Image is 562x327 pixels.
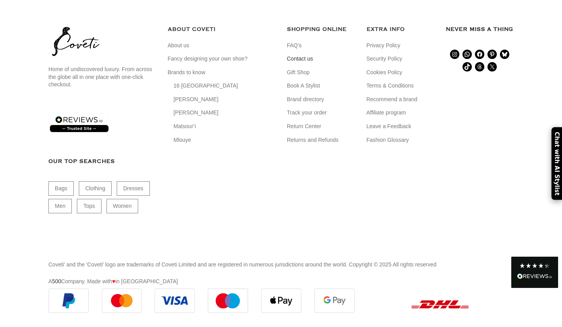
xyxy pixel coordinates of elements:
p: Home of undiscovered luxury. From across the globe all in one place with one-click checkout. [48,66,156,89]
h3: Never miss a thing [446,25,514,34]
p: Coveti' and the 'Coveti' logo are trademarks of Coveti Limited and are registered in numerous jur... [48,260,514,269]
a: Book A Stylist [287,82,321,90]
a: Contact us [287,55,314,63]
a: Privacy Policy [366,42,401,50]
img: DHL (1) [411,295,469,313]
a: Men (1,906 items) [48,199,72,213]
a: Security Policy [366,55,403,63]
a: Brands to know [168,69,206,77]
a: Fancy designing your own shoe? [168,55,249,63]
img: guaranteed-safe-checkout-bordered.j [48,288,355,313]
a: 500 [52,278,61,284]
a: Terms & Conditions [366,82,414,90]
span: ♥ [112,277,116,286]
a: Clothing (19,394 items) [79,181,112,196]
div: A Company. Made with in [GEOGRAPHIC_DATA] [48,260,514,286]
a: Dresses (9,913 items) [117,181,149,196]
a: FAQ’s [287,42,302,50]
img: REVIEWS.io [517,273,552,279]
a: Tops (3,154 items) [77,199,101,213]
a: Brand directory [287,96,325,104]
div: Read All Reviews [511,257,558,288]
a: Fashion Glossary [366,136,410,144]
h3: Our Top Searches [48,157,156,166]
a: Returns and Refunds [287,136,339,144]
h5: SHOPPING ONLINE [287,25,355,34]
h5: EXTRA INFO [366,25,434,34]
a: Track your order [287,109,327,117]
a: Women (22,688 items) [107,199,138,213]
a: [PERSON_NAME] [174,109,219,117]
a: About us [168,42,190,50]
div: Read All Reviews [517,272,552,282]
div: 4.28 Stars [519,263,550,269]
a: 16 [GEOGRAPHIC_DATA] [174,82,239,90]
a: Gift Shop [287,69,310,77]
a: Affiliate program [366,109,407,117]
a: Leave a Feedback [366,123,412,130]
a: Cookies Policy [366,69,403,77]
img: reviews-trust-logo-2.png [48,112,110,134]
h5: ABOUT COVETI [168,25,276,34]
a: Mlouye [174,136,192,144]
img: coveti-black-logo_ueqiqk.png [48,25,103,58]
a: Recommend a brand [366,96,418,104]
a: Return Center [287,123,322,130]
a: [PERSON_NAME] [174,96,219,104]
a: Matsour’i [174,123,197,130]
a: Bags (1,767 items) [48,181,74,196]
